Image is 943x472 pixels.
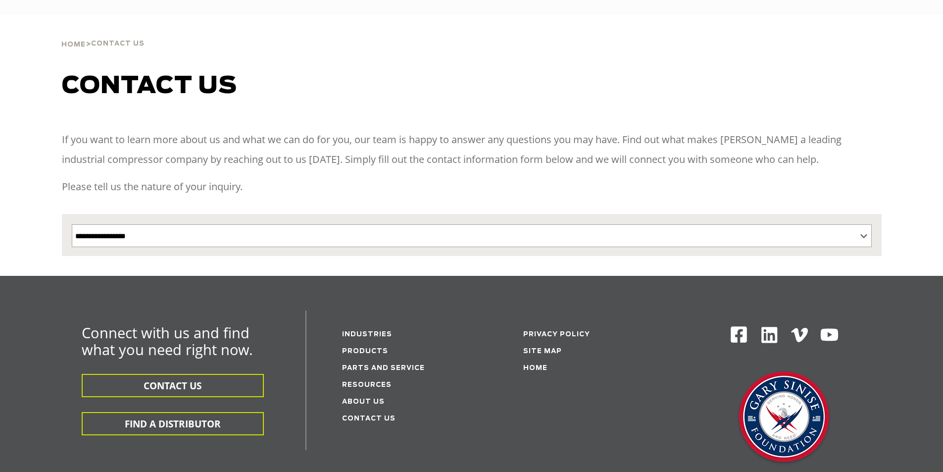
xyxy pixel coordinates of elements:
img: Youtube [820,325,839,345]
a: Industries [342,331,392,338]
span: Contact us [62,74,237,98]
div: > [61,15,145,52]
p: If you want to learn more about us and what we can do for you, our team is happy to answer any qu... [62,130,882,169]
a: Resources [342,382,392,388]
button: FIND A DISTRIBUTOR [82,412,264,435]
img: Linkedin [760,325,779,345]
span: Connect with us and find what you need right now. [82,323,253,359]
a: Privacy Policy [523,331,590,338]
img: Gary Sinise Foundation [735,368,834,468]
span: Home [61,42,86,48]
a: Parts and service [342,365,425,371]
a: Home [523,365,547,371]
a: About Us [342,399,385,405]
img: Facebook [730,325,748,344]
img: Vimeo [791,328,808,342]
button: CONTACT US [82,374,264,397]
a: Products [342,348,388,355]
a: Contact Us [342,416,396,422]
a: Site Map [523,348,562,355]
p: Please tell us the nature of your inquiry. [62,177,882,197]
a: Home [61,40,86,49]
span: Contact Us [91,41,145,47]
